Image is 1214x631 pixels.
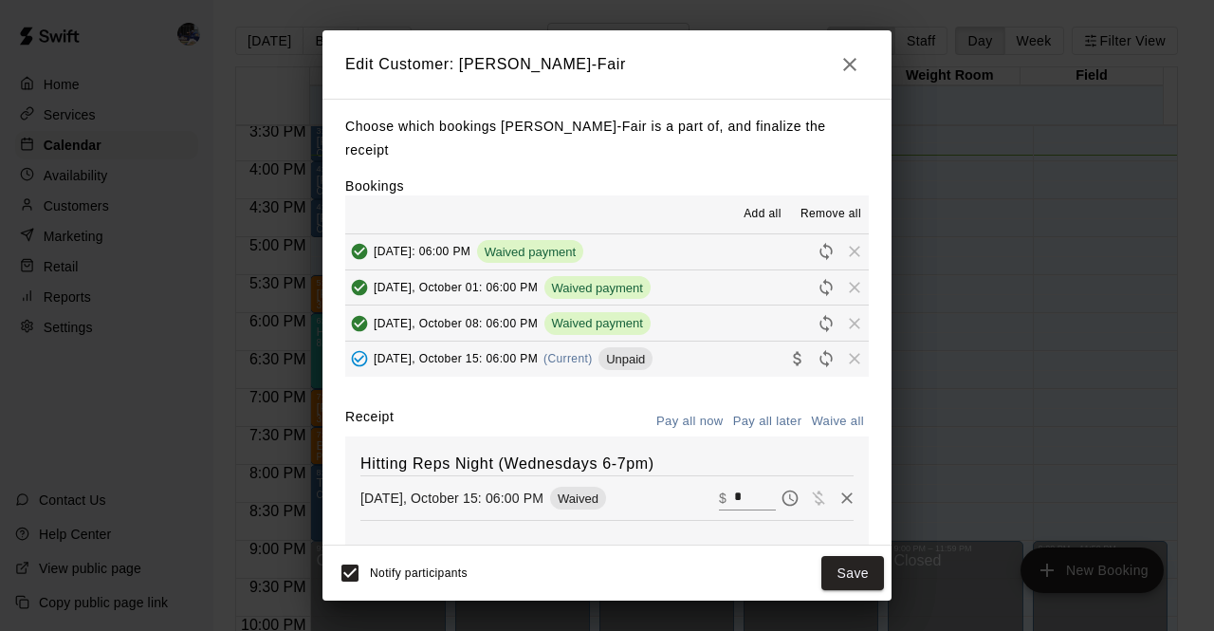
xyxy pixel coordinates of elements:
span: [DATE], October 08: 06:00 PM [374,316,538,329]
span: Waived payment [544,316,651,330]
span: Unpaid [598,352,653,366]
span: Waived payment [544,281,651,295]
span: Pay later [776,490,804,506]
button: Pay all now [652,407,728,436]
button: Add all [732,199,793,230]
span: Remove [840,351,869,365]
label: Receipt [345,407,394,436]
span: Remove [840,244,869,258]
label: Bookings [345,178,404,194]
button: Added & Paid[DATE], October 08: 06:00 PMWaived paymentRescheduleRemove [345,306,869,341]
span: (Current) [543,352,593,365]
span: Remove [840,280,869,294]
button: Added - Collect Payment[DATE], October 15: 06:00 PM(Current)UnpaidCollect paymentRescheduleRemove [345,342,869,377]
span: [DATE], October 15: 06:00 PM [374,352,538,365]
span: Reschedule [812,244,840,258]
span: Reschedule [812,351,840,365]
span: Waived [550,492,606,506]
button: Remove [833,484,861,512]
p: [DATE], October 15: 06:00 PM [360,489,543,508]
span: [DATE], October 01: 06:00 PM [374,281,538,294]
p: Choose which bookings [PERSON_NAME]-Fair is a part of, and finalize the receipt [345,115,869,161]
span: Remove all [800,205,861,224]
button: Added & Paid[DATE], October 01: 06:00 PMWaived paymentRescheduleRemove [345,270,869,306]
span: Reschedule [812,315,840,329]
button: Added & Paid [345,237,374,266]
span: Waived payment [477,245,583,259]
button: Pay all later [728,407,807,436]
button: Save [821,556,884,591]
span: Add all [744,205,782,224]
button: Added - Collect Payment [345,344,374,373]
button: Added & Paid[DATE]: 06:00 PMWaived paymentRescheduleRemove [345,234,869,269]
h6: Hitting Reps Night (Wednesdays 6-7pm) [360,452,854,476]
span: Collect payment [783,351,812,365]
h2: Edit Customer: [PERSON_NAME]-Fair [322,30,892,99]
span: Reschedule [812,280,840,294]
span: Waive payment [804,490,833,506]
button: Added & Paid [345,309,374,338]
span: Notify participants [370,566,468,580]
button: Added & Paid [345,273,374,302]
span: Remove [840,315,869,329]
button: Remove all [793,199,869,230]
span: [DATE]: 06:00 PM [374,245,470,258]
p: $ [719,489,727,508]
button: Waive all [806,407,869,436]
